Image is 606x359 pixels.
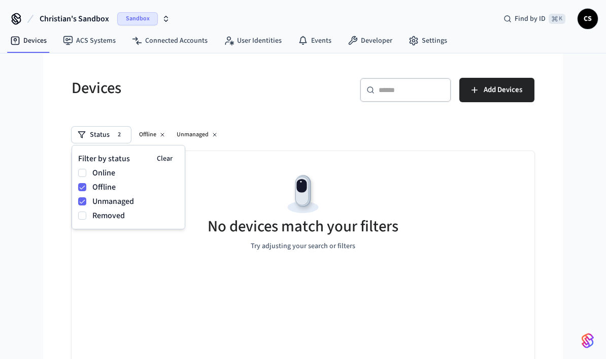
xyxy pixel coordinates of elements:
a: Developer [340,32,400,50]
a: Connected Accounts [124,32,216,50]
span: ⌘ K [549,14,565,24]
button: Status2 [72,127,131,143]
span: 2 [114,130,125,140]
button: Clear [151,152,179,166]
label: Removed [92,210,179,222]
div: Find by ID⌘ K [495,10,574,28]
span: Filter by status [78,153,130,165]
label: Unmanaged [92,195,179,207]
span: CS [579,10,597,28]
h5: Devices [72,78,297,99]
span: Sandbox [117,12,158,25]
label: Offline [92,181,179,193]
h5: No devices match your filters [208,216,398,237]
button: CS [578,9,598,29]
a: Events [290,32,340,50]
div: Offline [135,129,171,141]
div: Unmanaged [173,129,223,141]
img: Devices Empty State [280,171,326,217]
p: Try adjusting your search or filters [251,241,355,252]
span: Find by ID [515,14,546,24]
a: Devices [2,32,55,50]
img: SeamLogoGradient.69752ec5.svg [582,333,594,349]
a: Settings [400,32,455,50]
label: Online [92,167,179,179]
a: User Identities [216,32,290,50]
a: ACS Systems [55,32,124,50]
span: Christian's Sandbox [40,13,109,25]
span: Add Devices [484,83,522,97]
button: Add Devices [459,78,534,102]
